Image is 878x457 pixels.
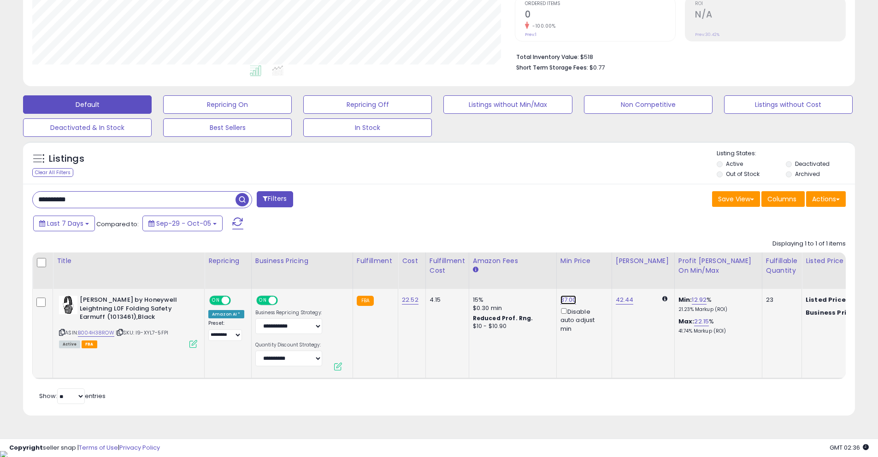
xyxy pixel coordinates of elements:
b: Listed Price: [806,295,848,304]
a: 22.15 [694,317,709,326]
p: Listing States: [717,149,855,158]
span: Show: entries [39,392,106,400]
span: OFF [230,297,244,305]
button: Deactivated & In Stock [23,118,152,137]
span: 2025-10-13 02:36 GMT [830,443,869,452]
div: Fulfillment Cost [430,256,465,275]
span: ROI [695,1,845,6]
h2: N/A [695,9,845,22]
h2: 0 [525,9,675,22]
div: Min Price [560,256,608,266]
button: Actions [806,191,846,207]
div: 23 [766,296,795,304]
button: Listings without Cost [724,95,853,114]
p: 41.74% Markup (ROI) [678,328,755,334]
b: [PERSON_NAME] by Honeywell Leightning L0F Folding Safety Earmuff (1013461),Black [80,296,192,324]
span: ON [210,297,222,305]
small: -100.00% [529,23,555,29]
div: Displaying 1 to 1 of 1 items [772,240,846,248]
span: All listings currently available for purchase on Amazon [59,340,80,348]
button: Last 7 Days [33,216,95,231]
div: 15% [473,296,549,304]
span: | SKU: I9-XYL7-5FPI [116,329,168,336]
label: Out of Stock [726,170,760,178]
h5: Listings [49,152,84,165]
button: Repricing Off [303,95,432,114]
div: seller snap | | [9,444,160,452]
a: Terms of Use [79,443,118,452]
div: ASIN: [59,296,197,347]
label: Archived [795,170,820,178]
label: Active [726,160,743,168]
small: Prev: 1 [525,32,536,37]
img: 41M5MliRvQL._SL40_.jpg [59,296,77,314]
b: Min: [678,295,692,304]
span: Columns [767,194,796,204]
b: Reduced Prof. Rng. [473,314,533,322]
strong: Copyright [9,443,43,452]
li: $518 [516,51,839,62]
button: Columns [761,191,805,207]
div: Cost [402,256,422,266]
b: Business Price: [806,308,856,317]
b: Max: [678,317,695,326]
button: Repricing On [163,95,292,114]
a: 37.00 [560,295,577,305]
button: Save View [712,191,760,207]
label: Quantity Discount Strategy: [255,342,322,348]
label: Business Repricing Strategy: [255,310,322,316]
small: FBA [357,296,374,306]
div: $0.30 min [473,304,549,312]
div: Disable auto adjust min [560,306,605,333]
label: Deactivated [795,160,830,168]
span: Ordered Items [525,1,675,6]
div: Preset: [208,320,244,341]
div: Amazon AI * [208,310,244,318]
span: $0.77 [589,63,605,72]
div: % [678,317,755,334]
div: [PERSON_NAME] [616,256,671,266]
div: Repricing [208,256,247,266]
small: Prev: 30.42% [695,32,719,37]
button: Default [23,95,152,114]
b: Total Inventory Value: [516,53,579,61]
button: Filters [257,191,293,207]
th: The percentage added to the cost of goods (COGS) that forms the calculator for Min & Max prices. [674,252,762,289]
div: Business Pricing [255,256,349,266]
a: 22.52 [402,295,418,305]
span: FBA [82,340,97,348]
a: Privacy Policy [119,443,160,452]
a: 42.44 [616,295,634,305]
div: Clear All Filters [32,168,73,177]
span: Compared to: [96,220,139,228]
button: Sep-29 - Oct-05 [142,216,223,231]
button: Listings without Min/Max [443,95,572,114]
a: 12.92 [692,295,707,305]
small: Amazon Fees. [473,266,478,274]
span: Sep-29 - Oct-05 [156,219,211,228]
span: Last 7 Days [47,219,83,228]
div: 4.15 [430,296,462,304]
div: Title [57,256,200,266]
button: In Stock [303,118,432,137]
span: OFF [276,297,291,305]
button: Best Sellers [163,118,292,137]
div: Fulfillable Quantity [766,256,798,275]
a: B004H38ROW [78,329,114,337]
div: % [678,296,755,313]
b: Short Term Storage Fees: [516,64,588,71]
span: ON [257,297,269,305]
div: Fulfillment [357,256,394,266]
button: Non Competitive [584,95,713,114]
p: 21.23% Markup (ROI) [678,306,755,313]
div: Amazon Fees [473,256,553,266]
div: $10 - $10.90 [473,322,549,330]
div: Profit [PERSON_NAME] on Min/Max [678,256,758,275]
